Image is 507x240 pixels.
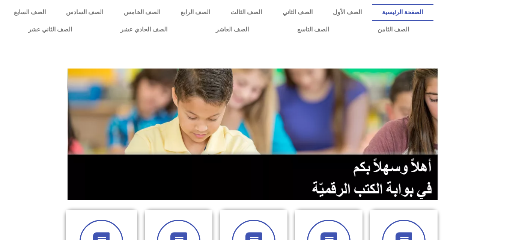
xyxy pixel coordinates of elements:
[4,4,56,21] a: الصف السابع
[273,21,353,38] a: الصف التاسع
[191,21,273,38] a: الصف العاشر
[323,4,372,21] a: الصف الأول
[272,4,323,21] a: الصف الثاني
[372,4,433,21] a: الصفحة الرئيسية
[96,21,191,38] a: الصف الحادي عشر
[4,21,96,38] a: الصف الثاني عشر
[353,21,433,38] a: الصف الثامن
[56,4,113,21] a: الصف السادس
[220,4,272,21] a: الصف الثالث
[170,4,220,21] a: الصف الرابع
[114,4,170,21] a: الصف الخامس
